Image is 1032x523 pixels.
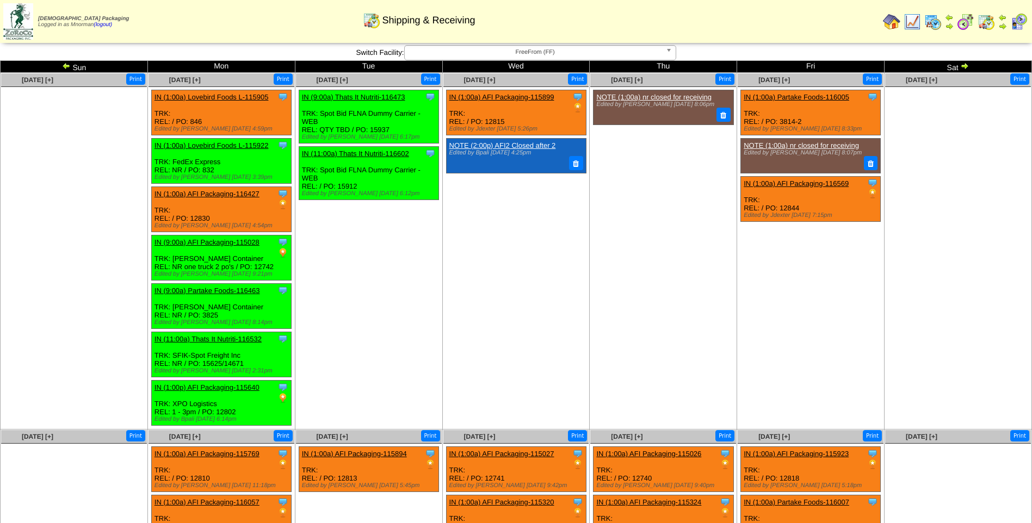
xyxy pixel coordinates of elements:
a: IN (1:00p) AFI Packaging-115640 [155,383,259,391]
div: Edited by [PERSON_NAME] [DATE] 9:42pm [449,482,586,489]
span: FreeFrom (FF) [409,46,662,59]
a: IN (11:00a) Thats It Nutriti-116532 [155,335,262,343]
td: Sun [1,61,148,73]
td: Tue [295,61,442,73]
img: Tooltip [867,177,878,188]
img: Tooltip [277,333,288,344]
td: Thu [590,61,737,73]
img: Tooltip [867,496,878,507]
div: Edited by [PERSON_NAME] [DATE] 5:18pm [744,482,880,489]
img: Tooltip [277,188,288,199]
img: Tooltip [425,148,436,159]
div: Edited by Jdexter [DATE] 5:26pm [449,126,586,132]
a: IN (1:00a) AFI Packaging-116057 [155,498,259,506]
img: arrowleft.gif [945,13,954,22]
a: IN (1:00a) AFI Packaging-115320 [449,498,554,506]
img: Tooltip [425,448,436,459]
a: IN (9:00a) Thats It Nutriti-116473 [302,93,405,101]
div: TRK: [PERSON_NAME] Container REL: NR one truck 2 po's / PO: 12742 [151,235,291,281]
td: Sat [885,61,1032,73]
div: Edited by [PERSON_NAME] [DATE] 9:21pm [155,271,291,277]
span: Logged in as Mnorman [38,16,129,28]
img: Tooltip [867,91,878,102]
img: calendarinout.gif [978,13,995,30]
img: Tooltip [277,448,288,459]
span: [DEMOGRAPHIC_DATA] Packaging [38,16,129,22]
a: IN (1:00a) AFI Packaging-115324 [596,498,701,506]
img: Tooltip [277,140,288,151]
div: Edited by [PERSON_NAME] [DATE] 8:14pm [155,319,291,326]
td: Fri [737,61,885,73]
div: Edited by [PERSON_NAME] [DATE] 3:39pm [155,174,291,180]
img: PO [572,459,583,470]
img: arrowleft.gif [62,61,71,70]
div: Edited by [PERSON_NAME] [DATE] 8:06pm [596,101,727,108]
a: IN (9:00a) Partake Foods-116463 [155,287,260,295]
img: PO [425,459,436,470]
img: Tooltip [277,236,288,247]
div: Edited by [PERSON_NAME] [DATE] 2:31pm [155,368,291,374]
img: arrowleft.gif [998,13,1007,22]
a: [DATE] [+] [464,433,495,440]
div: TRK: Spot Bid FLNA Dummy Carrier - WEB REL: / PO: 15912 [299,147,438,200]
div: Edited by Jdexter [DATE] 7:15pm [744,212,880,219]
a: NOTE (2:00p) AFI2 Closed after 2 [449,141,556,150]
span: [DATE] [+] [317,433,348,440]
div: TRK: Spot Bid FLNA Dummy Carrier - WEB REL: QTY TBD / PO: 15937 [299,90,438,144]
a: [DATE] [+] [22,433,53,440]
img: PO [572,507,583,518]
a: [DATE] [+] [758,433,790,440]
img: calendarinout.gif [363,11,380,29]
a: IN (11:00a) Thats It Nutriti-116602 [302,150,409,158]
button: Print [863,430,882,441]
a: IN (1:00a) Partake Foods-116005 [744,93,849,101]
img: PO [720,459,731,470]
img: Tooltip [720,448,731,459]
img: PO [867,459,878,470]
button: Print [568,73,587,85]
a: [DATE] [+] [464,76,495,84]
a: [DATE] [+] [611,76,642,84]
a: [DATE] [+] [169,76,201,84]
button: Print [1010,73,1029,85]
div: Edited by [PERSON_NAME] [DATE] 8:33pm [744,126,880,132]
img: PO [867,188,878,199]
a: IN (1:00a) AFI Packaging-115923 [744,450,849,458]
a: IN (1:00a) AFI Packaging-115899 [449,93,554,101]
div: Edited by Bpali [DATE] 4:25pm [449,150,580,156]
a: [DATE] [+] [906,76,937,84]
div: TRK: REL: / PO: 12740 [594,447,733,492]
img: Tooltip [277,285,288,296]
img: PO [572,102,583,113]
img: Tooltip [572,496,583,507]
img: line_graph.gif [904,13,921,30]
button: Print [126,430,145,441]
div: TRK: REL: / PO: 12810 [151,447,291,492]
button: Print [421,430,440,441]
img: PO [277,393,288,403]
a: NOTE (1:00a) nr closed for receiving [596,93,712,101]
img: Tooltip [572,448,583,459]
a: [DATE] [+] [22,76,53,84]
img: zoroco-logo-small.webp [3,3,33,40]
span: [DATE] [+] [611,433,642,440]
img: PO [277,459,288,470]
div: Edited by Bpali [DATE] 6:14pm [155,416,291,422]
a: (logout) [94,22,112,28]
a: IN (1:00a) AFI Packaging-115026 [596,450,701,458]
button: Print [421,73,440,85]
img: Tooltip [277,91,288,102]
div: Edited by [PERSON_NAME] [DATE] 5:45pm [302,482,438,489]
div: TRK: SFIK-Spot Freight Inc REL: NR / PO: 15625/14671 [151,332,291,377]
div: Edited by [PERSON_NAME] [DATE] 9:40pm [596,482,733,489]
img: Tooltip [425,91,436,102]
a: [DATE] [+] [169,433,201,440]
a: [DATE] [+] [906,433,937,440]
button: Print [274,73,293,85]
td: Mon [147,61,295,73]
